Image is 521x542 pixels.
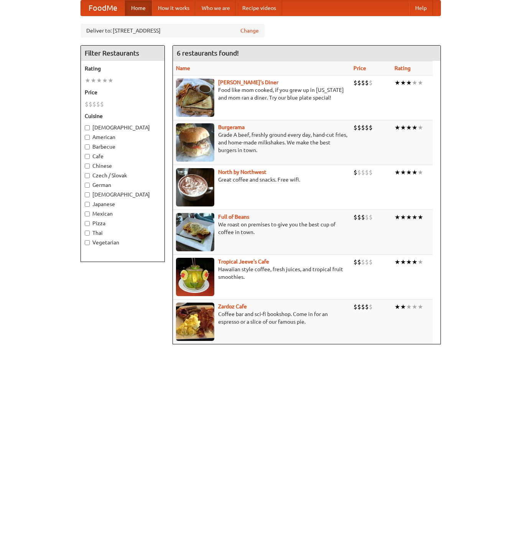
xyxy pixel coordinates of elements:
[406,123,412,132] li: ★
[176,176,347,183] p: Great coffee and snacks. Free wifi.
[85,202,90,207] input: Japanese
[394,79,400,87] li: ★
[218,259,269,265] a: Tropical Jeeve's Cafe
[100,100,104,108] li: $
[400,213,406,221] li: ★
[92,100,96,108] li: $
[357,168,361,177] li: $
[400,303,406,311] li: ★
[176,65,190,71] a: Name
[85,124,161,131] label: [DEMOGRAPHIC_DATA]
[89,100,92,108] li: $
[400,168,406,177] li: ★
[177,49,239,57] ng-pluralize: 6 restaurants found!
[81,0,125,16] a: FoodMe
[176,310,347,326] p: Coffee bar and sci-fi bookshop. Come in for an espresso or a slice of our famous pie.
[417,258,423,266] li: ★
[176,265,347,281] p: Hawaiian style coffee, fresh juices, and tropical fruit smoothies.
[102,76,108,85] li: ★
[369,79,373,87] li: $
[357,123,361,132] li: $
[361,258,365,266] li: $
[406,303,412,311] li: ★
[96,76,102,85] li: ★
[369,303,373,311] li: $
[412,258,417,266] li: ★
[406,79,412,87] li: ★
[365,168,369,177] li: $
[361,168,365,177] li: $
[365,258,369,266] li: $
[176,221,347,236] p: We roast on premises to give you the best cup of coffee in town.
[406,168,412,177] li: ★
[85,143,161,151] label: Barbecue
[85,164,90,169] input: Chinese
[85,100,89,108] li: $
[353,168,357,177] li: $
[365,303,369,311] li: $
[176,131,347,154] p: Grade A beef, freshly ground every day, hand-cut fries, and home-made milkshakes. We make the bes...
[176,168,214,206] img: north.jpg
[85,240,90,245] input: Vegetarian
[85,162,161,170] label: Chinese
[365,79,369,87] li: $
[85,154,90,159] input: Cafe
[417,168,423,177] li: ★
[409,0,433,16] a: Help
[361,213,365,221] li: $
[85,221,90,226] input: Pizza
[400,79,406,87] li: ★
[85,229,161,237] label: Thai
[353,65,366,71] a: Price
[394,168,400,177] li: ★
[353,258,357,266] li: $
[81,46,164,61] h4: Filter Restaurants
[400,123,406,132] li: ★
[417,213,423,221] li: ★
[85,200,161,208] label: Japanese
[369,168,373,177] li: $
[218,169,266,175] a: North by Northwest
[218,303,247,309] a: Zardoz Cafe
[357,213,361,221] li: $
[85,112,161,120] h5: Cuisine
[353,79,357,87] li: $
[85,135,90,140] input: American
[361,123,365,132] li: $
[412,213,417,221] li: ★
[357,303,361,311] li: $
[85,173,90,178] input: Czech / Slovak
[394,65,411,71] a: Rating
[85,144,90,149] input: Barbecue
[218,79,278,85] a: [PERSON_NAME]'s Diner
[412,79,417,87] li: ★
[236,0,282,16] a: Recipe videos
[394,213,400,221] li: ★
[176,258,214,296] img: jeeves.jpg
[125,0,152,16] a: Home
[196,0,236,16] a: Who we are
[176,123,214,162] img: burgerama.jpg
[412,123,417,132] li: ★
[361,303,365,311] li: $
[85,219,161,227] label: Pizza
[85,76,90,85] li: ★
[365,123,369,132] li: $
[152,0,196,16] a: How it works
[218,124,245,130] a: Burgerama
[108,76,113,85] li: ★
[357,79,361,87] li: $
[85,183,90,188] input: German
[85,65,161,72] h5: Rating
[218,214,249,220] a: Full of Beans
[365,213,369,221] li: $
[369,258,373,266] li: $
[240,27,259,34] a: Change
[353,123,357,132] li: $
[85,239,161,246] label: Vegetarian
[353,213,357,221] li: $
